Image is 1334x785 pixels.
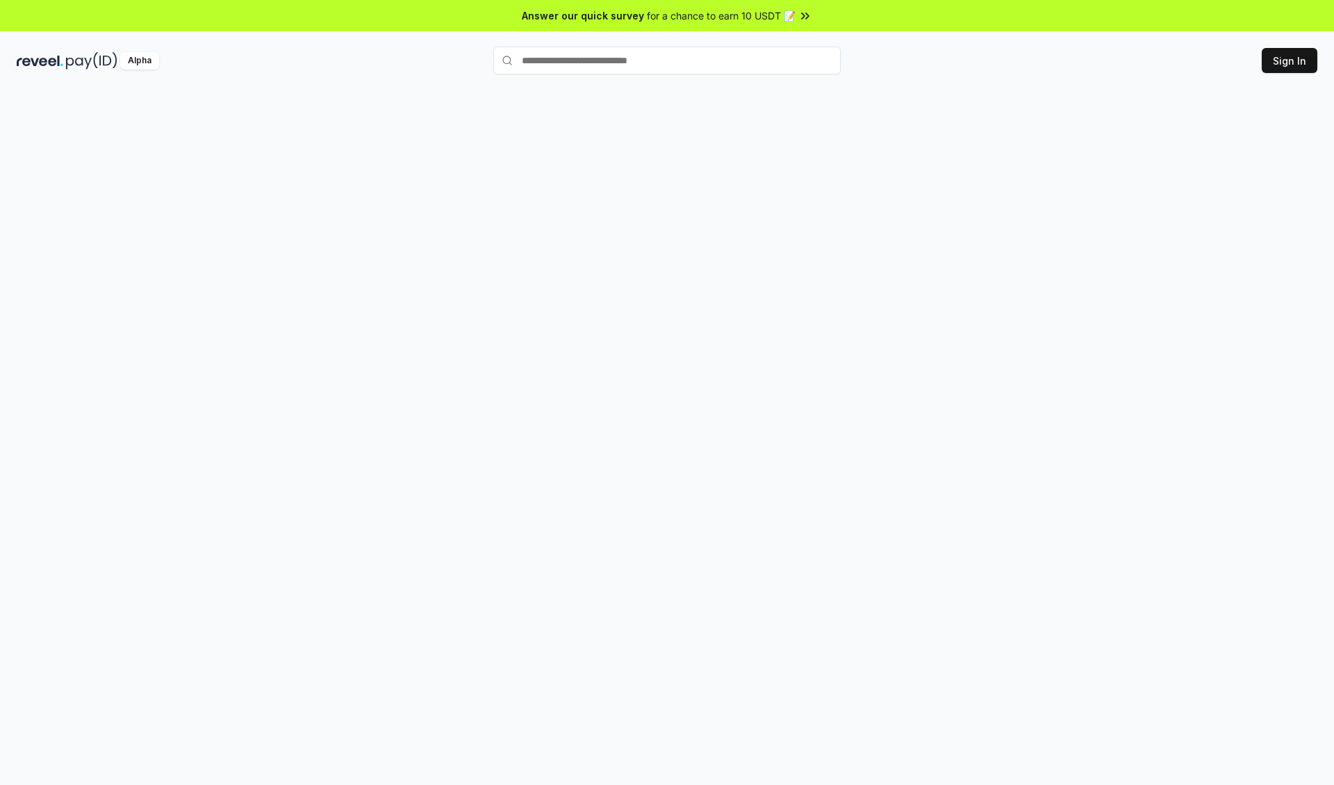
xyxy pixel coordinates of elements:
span: for a chance to earn 10 USDT 📝 [647,8,796,23]
img: pay_id [66,52,117,70]
img: reveel_dark [17,52,63,70]
span: Answer our quick survey [522,8,644,23]
div: Alpha [120,52,159,70]
button: Sign In [1262,48,1317,73]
